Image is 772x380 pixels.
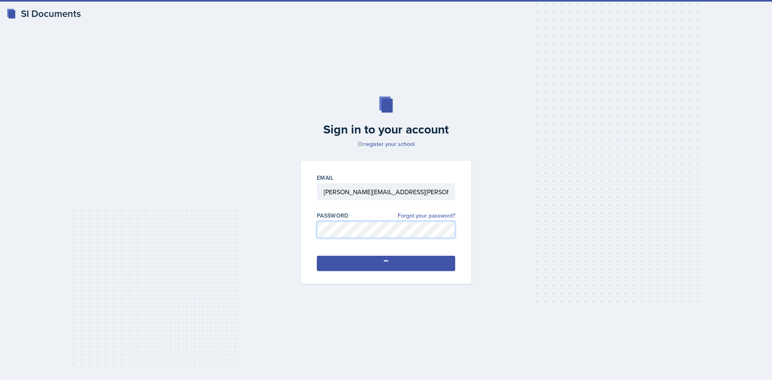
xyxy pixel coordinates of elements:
p: Or [296,140,476,148]
a: register your school [364,140,415,148]
label: Email [317,174,334,182]
a: SI Documents [6,6,81,21]
a: Forgot your password? [398,212,455,220]
input: Email [317,183,455,200]
label: Password [317,212,349,220]
h2: Sign in to your account [296,122,476,137]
